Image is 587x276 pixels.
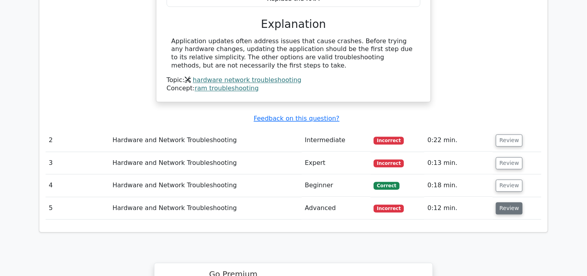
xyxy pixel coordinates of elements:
button: Review [496,157,523,169]
td: Advanced [302,197,371,219]
td: Intermediate [302,129,371,152]
td: Hardware and Network Troubleshooting [109,174,302,197]
td: 0:18 min. [424,174,493,197]
h3: Explanation [171,18,416,31]
div: Application updates often address issues that cause crashes. Before trying any hardware changes, ... [171,37,416,70]
td: 0:22 min. [424,129,493,152]
td: Hardware and Network Troubleshooting [109,152,302,174]
td: Expert [302,152,371,174]
td: Beginner [302,174,371,197]
span: Incorrect [374,205,404,212]
td: 0:13 min. [424,152,493,174]
div: Topic: [167,76,420,84]
td: 4 [46,174,109,197]
td: 0:12 min. [424,197,493,219]
td: Hardware and Network Troubleshooting [109,197,302,219]
div: Concept: [167,84,420,93]
button: Review [496,134,523,146]
td: 3 [46,152,109,174]
td: Hardware and Network Troubleshooting [109,129,302,152]
span: Correct [374,182,399,190]
button: Review [496,202,523,214]
span: Incorrect [374,159,404,167]
a: ram troubleshooting [195,84,259,92]
td: 5 [46,197,109,219]
a: hardware network troubleshooting [193,76,301,84]
span: Incorrect [374,137,404,144]
td: 2 [46,129,109,152]
a: Feedback on this question? [254,115,339,122]
button: Review [496,179,523,192]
